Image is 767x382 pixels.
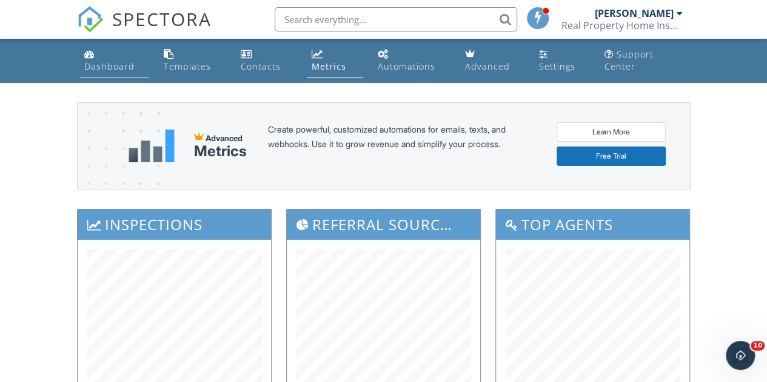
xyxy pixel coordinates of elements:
[595,7,674,19] div: [PERSON_NAME]
[726,341,755,370] iframe: Intercom live chat
[112,6,212,31] span: SPECTORA
[751,341,765,351] span: 10
[236,44,297,78] a: Contacts
[465,61,510,72] div: Advanced
[84,61,135,72] div: Dashboard
[561,19,683,31] div: Real Property Home Inspections LLC
[307,44,363,78] a: Metrics
[539,61,575,72] div: Settings
[194,143,247,160] div: Metrics
[164,61,211,72] div: Templates
[460,44,524,78] a: Advanced
[557,147,666,166] a: Free Trial
[77,16,212,42] a: SPECTORA
[159,44,226,78] a: Templates
[599,44,688,78] a: Support Center
[79,44,150,78] a: Dashboard
[77,6,104,33] img: The Best Home Inspection Software - Spectora
[378,61,435,72] div: Automations
[78,209,271,239] h3: Inspections
[268,122,535,170] div: Create powerful, customized automations for emails, texts, and webhooks. Use it to grow revenue a...
[312,61,346,72] div: Metrics
[206,133,243,143] span: Advanced
[287,209,480,239] h3: Referral Sources
[604,48,653,72] div: Support Center
[78,103,159,237] img: advanced-banner-bg-f6ff0eecfa0ee76150a1dea9fec4b49f333892f74bc19f1b897a312d7a1b2ff3.png
[373,44,450,78] a: Automations (Basic)
[496,209,689,239] h3: Top Agents
[241,61,281,72] div: Contacts
[557,122,666,142] a: Learn More
[275,7,517,31] input: Search everything...
[129,130,175,162] img: metrics-aadfce2e17a16c02574e7fc40e4d6b8174baaf19895a402c862ea781aae8ef5b.svg
[534,44,590,78] a: Settings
